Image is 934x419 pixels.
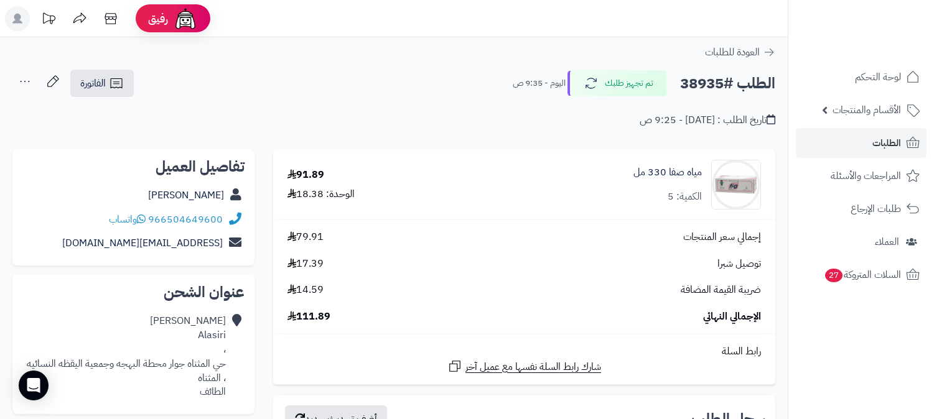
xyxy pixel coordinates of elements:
small: اليوم - 9:35 ص [513,77,566,90]
span: ضريبة القيمة المضافة [681,283,761,297]
span: رفيق [148,11,168,26]
a: [EMAIL_ADDRESS][DOMAIN_NAME] [62,236,223,251]
a: شارك رابط السلة نفسها مع عميل آخر [447,359,601,374]
span: 17.39 [287,257,324,271]
h2: عنوان الشحن [22,285,245,300]
span: 14.59 [287,283,324,297]
a: المراجعات والأسئلة [796,161,927,191]
span: شارك رابط السلة نفسها مع عميل آخر [465,360,601,374]
a: طلبات الإرجاع [796,194,927,224]
span: 27 [825,269,843,282]
span: العودة للطلبات [705,45,760,60]
span: طلبات الإرجاع [851,200,901,218]
a: لوحة التحكم [796,62,927,92]
div: رابط السلة [278,344,770,359]
div: Open Intercom Messenger [19,371,49,400]
img: 81311a712c619bdf75446576019b57303d5-90x90.jpg [712,160,760,209]
span: المراجعات والأسئلة [831,167,901,185]
a: 966504649600 [148,212,223,227]
span: توصيل شبرا [717,257,761,271]
h2: الطلب #38935 [680,71,775,96]
div: تاريخ الطلب : [DATE] - 9:25 ص [640,113,775,127]
a: الطلبات [796,128,927,158]
div: [PERSON_NAME] Alasiri ، حي المثناه جوار محطة البهجه وجمعية اليقظه النسائيه ، المثناه الطائف [22,314,226,399]
span: العملاء [875,233,899,251]
span: لوحة التحكم [855,68,901,86]
span: الإجمالي النهائي [703,310,761,324]
img: ai-face.png [173,6,198,31]
div: الوحدة: 18.38 [287,187,355,201]
span: الفاتورة [80,76,106,91]
span: 111.89 [287,310,330,324]
span: إجمالي سعر المنتجات [683,230,761,244]
div: الكمية: 5 [668,190,702,204]
span: الطلبات [872,134,901,152]
span: 79.91 [287,230,324,244]
span: الأقسام والمنتجات [833,101,901,119]
a: [PERSON_NAME] [148,188,224,203]
h2: تفاصيل العميل [22,159,245,174]
span: السلات المتروكة [824,266,901,283]
a: السلات المتروكة27 [796,260,927,290]
a: مياه صفا 330 مل [633,165,702,180]
button: تم تجهيز طلبك [567,70,667,96]
a: العملاء [796,227,927,257]
div: 91.89 [287,168,324,182]
a: تحديثات المنصة [33,6,64,34]
a: الفاتورة [70,70,134,97]
a: العودة للطلبات [705,45,775,60]
a: واتساب [109,212,146,227]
